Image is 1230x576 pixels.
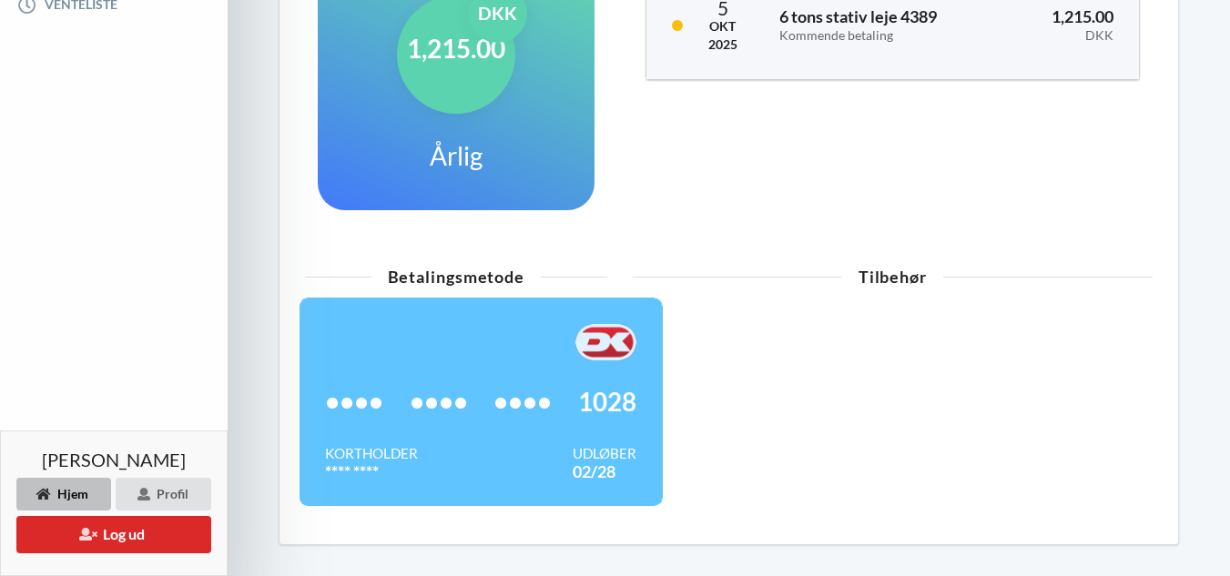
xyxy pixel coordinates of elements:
[1007,6,1113,43] h3: 1,215.00
[779,28,981,44] div: Kommende betaling
[16,478,111,510] div: Hjem
[708,17,737,35] div: Okt
[575,324,636,360] img: F+AAQC4Rur0ZFP9BwAAAABJRU5ErkJggg==
[410,393,468,411] span: ••••
[116,478,211,510] div: Profil
[1007,28,1113,44] div: DKK
[16,516,211,553] button: Log ud
[42,450,186,469] span: [PERSON_NAME]
[573,462,636,480] div: 02/28
[325,393,383,411] span: ••••
[573,444,636,462] div: Udløber
[493,393,552,411] span: ••••
[633,268,1153,285] div: Tilbehør
[325,444,418,462] div: Kortholder
[779,6,981,43] h3: 6 tons stativ leje 4389
[708,35,737,54] div: 2025
[305,268,607,285] div: Betalingsmetode
[430,139,483,172] h1: Årlig
[407,32,505,65] h1: 1,215.00
[578,393,636,411] span: 1028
